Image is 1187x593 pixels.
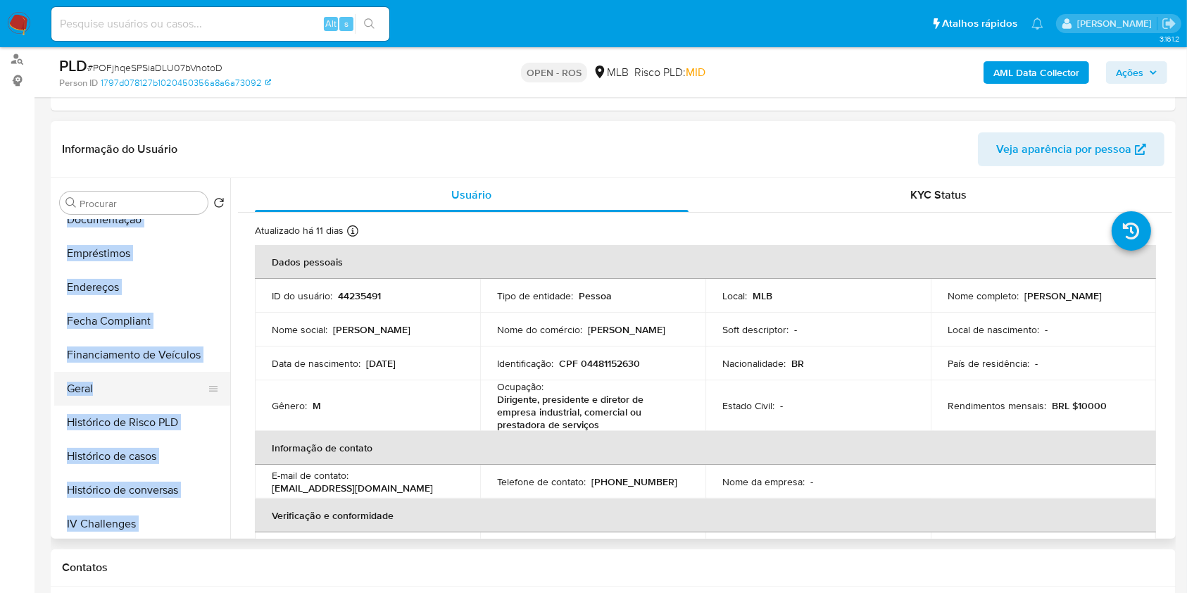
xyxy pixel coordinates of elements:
p: - [794,323,797,336]
p: - [1035,357,1038,370]
p: 44235491 [338,289,381,302]
p: E-mail de contato : [272,469,348,482]
h1: Informação do Usuário [62,142,177,156]
p: ana.conceicao@mercadolivre.com [1077,17,1157,30]
button: Histórico de casos [54,439,230,473]
b: PLD [59,54,87,77]
button: Financiamento de Veículos [54,338,230,372]
a: Notificações [1031,18,1043,30]
span: Usuário [451,187,491,203]
span: 3.161.2 [1160,33,1180,44]
button: Ações [1106,61,1167,84]
p: Local : [722,289,747,302]
button: Retornar ao pedido padrão [213,197,225,213]
p: Identificação : [497,357,553,370]
p: Tipo de entidade : [497,289,573,302]
p: Nome do comércio : [497,323,582,336]
b: AML Data Collector [993,61,1079,84]
th: Verificação e conformidade [255,499,1156,532]
p: - [810,475,813,488]
p: País de residência : [948,357,1029,370]
p: M [313,399,321,412]
button: search-icon [355,14,384,34]
p: BR [791,357,804,370]
p: Estado Civil : [722,399,774,412]
p: - [1045,323,1048,336]
p: [PERSON_NAME] [333,323,410,336]
b: Person ID [59,77,98,89]
p: Nacionalidade : [722,357,786,370]
button: Geral [54,372,219,406]
span: Veja aparência por pessoa [996,132,1131,166]
p: [PERSON_NAME] [588,323,665,336]
p: Atualizado há 11 dias [255,224,344,237]
p: Nome social : [272,323,327,336]
span: MID [686,64,705,80]
h1: Contatos [62,561,1164,575]
span: Atalhos rápidos [942,16,1017,31]
p: [DATE] [366,357,396,370]
button: Endereços [54,270,230,304]
p: Gênero : [272,399,307,412]
p: Pessoa [579,289,612,302]
span: s [344,17,348,30]
p: - [780,399,783,412]
p: OPEN - ROS [521,63,587,82]
span: Risco PLD: [634,65,705,80]
p: Nome da empresa : [722,475,805,488]
p: [PHONE_NUMBER] [591,475,677,488]
input: Pesquise usuários ou casos... [51,15,389,33]
p: BRL $10000 [1052,399,1107,412]
p: Data de nascimento : [272,357,360,370]
p: Ocupação : [497,380,544,393]
p: Telefone de contato : [497,475,586,488]
th: Informação de contato [255,431,1156,465]
button: Fecha Compliant [54,304,230,338]
div: MLB [593,65,629,80]
span: # POFjhqeSPSiaDLU07bVnotoD [87,61,222,75]
p: ID do usuário : [272,289,332,302]
button: Histórico de Risco PLD [54,406,230,439]
p: Rendimentos mensais : [948,399,1046,412]
button: IV Challenges [54,507,230,541]
button: Empréstimos [54,237,230,270]
p: MLB [753,289,772,302]
button: Procurar [65,197,77,208]
p: CPF 04481152630 [559,357,640,370]
p: [PERSON_NAME] [1024,289,1102,302]
p: Nome completo : [948,289,1019,302]
span: Ações [1116,61,1143,84]
span: Alt [325,17,337,30]
p: [EMAIL_ADDRESS][DOMAIN_NAME] [272,482,433,494]
p: Local de nascimento : [948,323,1039,336]
p: Soft descriptor : [722,323,789,336]
button: AML Data Collector [984,61,1089,84]
p: Dirigente, presidente e diretor de empresa industrial, comercial ou prestadora de serviços [497,393,683,431]
a: 1797d078127b1020450356a8a6a73092 [101,77,271,89]
button: Documentação [54,203,230,237]
span: KYC Status [910,187,967,203]
th: Dados pessoais [255,245,1156,279]
a: Sair [1162,16,1176,31]
button: Veja aparência por pessoa [978,132,1164,166]
button: Histórico de conversas [54,473,230,507]
input: Procurar [80,197,202,210]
